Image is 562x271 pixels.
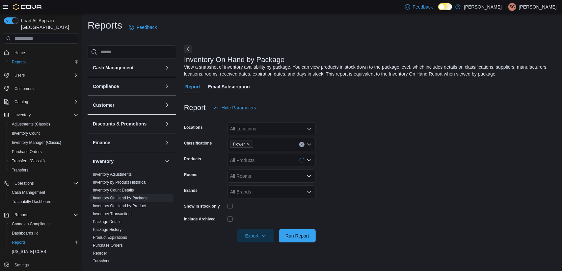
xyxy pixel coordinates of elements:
[163,64,171,72] button: Cash Management
[307,158,312,163] button: Open list of options
[307,189,312,194] button: Open list of options
[163,120,171,128] button: Discounts & Promotions
[93,219,121,224] a: Package Details
[9,189,48,196] a: Cash Management
[13,4,42,10] img: Cova
[14,86,34,91] span: Customers
[12,111,78,119] span: Inventory
[93,219,121,224] span: Package Details
[12,48,78,56] span: Home
[9,248,49,256] a: [US_STATE] CCRS
[184,141,212,146] label: Classifications
[12,111,33,119] button: Inventory
[230,141,253,148] span: Flower
[184,216,216,222] label: Include Archived
[1,210,81,219] button: Reports
[12,261,78,269] span: Settings
[9,139,78,147] span: Inventory Manager (Classic)
[163,82,171,90] button: Compliance
[7,57,81,67] button: Reports
[93,158,114,165] h3: Inventory
[7,156,81,166] button: Transfers (Classic)
[93,259,109,264] span: Transfers
[9,229,41,237] a: Dashboards
[93,227,121,232] span: Package History
[12,98,78,106] span: Catalog
[12,71,27,79] button: Users
[504,3,506,11] p: |
[93,196,148,200] a: Inventory On Hand by Package
[1,179,81,188] button: Operations
[7,229,81,238] a: Dashboards
[12,149,42,154] span: Purchase Orders
[12,49,28,57] a: Home
[12,249,46,254] span: [US_STATE] CCRS
[9,157,78,165] span: Transfers (Classic)
[14,212,28,217] span: Reports
[93,211,133,216] span: Inventory Transactions
[413,4,433,10] span: Feedback
[7,120,81,129] button: Adjustments (Classic)
[1,110,81,120] button: Inventory
[184,156,201,162] label: Products
[9,220,78,228] span: Canadian Compliance
[222,104,256,111] span: Hide Parameters
[93,64,162,71] button: Cash Management
[9,166,78,174] span: Transfers
[14,181,34,186] span: Operations
[88,19,122,32] h1: Reports
[307,142,312,147] button: Open list of options
[1,71,81,80] button: Users
[9,220,53,228] a: Canadian Compliance
[93,180,147,185] a: Inventory by Product Historical
[184,104,206,112] h3: Report
[7,238,81,247] button: Reports
[93,102,162,108] button: Customer
[510,3,515,11] span: SC
[93,251,107,256] a: Reorder
[93,243,123,248] a: Purchase Orders
[93,121,147,127] h3: Discounts & Promotions
[12,179,78,187] span: Operations
[12,179,37,187] button: Operations
[9,198,78,206] span: Traceabilty Dashboard
[1,97,81,106] button: Catalog
[9,238,78,246] span: Reports
[9,229,78,237] span: Dashboards
[185,80,200,93] span: Report
[9,129,78,137] span: Inventory Count
[9,129,42,137] a: Inventory Count
[93,212,133,216] a: Inventory Transactions
[12,140,61,145] span: Inventory Manager (Classic)
[12,168,28,173] span: Transfers
[7,166,81,175] button: Transfers
[184,56,285,64] h3: Inventory On Hand by Package
[184,172,198,177] label: Rooms
[163,157,171,165] button: Inventory
[93,121,162,127] button: Discounts & Promotions
[9,238,28,246] a: Reports
[184,204,220,209] label: Show in stock only
[9,148,78,156] span: Purchase Orders
[12,240,26,245] span: Reports
[279,229,316,242] button: Run Report
[184,188,198,193] label: Brands
[93,102,114,108] h3: Customer
[285,233,309,239] span: Run Report
[307,173,312,179] button: Open list of options
[93,172,132,177] span: Inventory Adjustments
[14,50,25,56] span: Home
[93,83,119,90] h3: Compliance
[93,188,134,193] span: Inventory Count Details
[12,231,38,236] span: Dashboards
[184,64,553,78] div: View a snapshot of inventory availability by package. You can view products in stock down to the ...
[241,229,270,242] span: Export
[9,189,78,196] span: Cash Management
[237,229,274,242] button: Export
[208,80,250,93] span: Email Subscription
